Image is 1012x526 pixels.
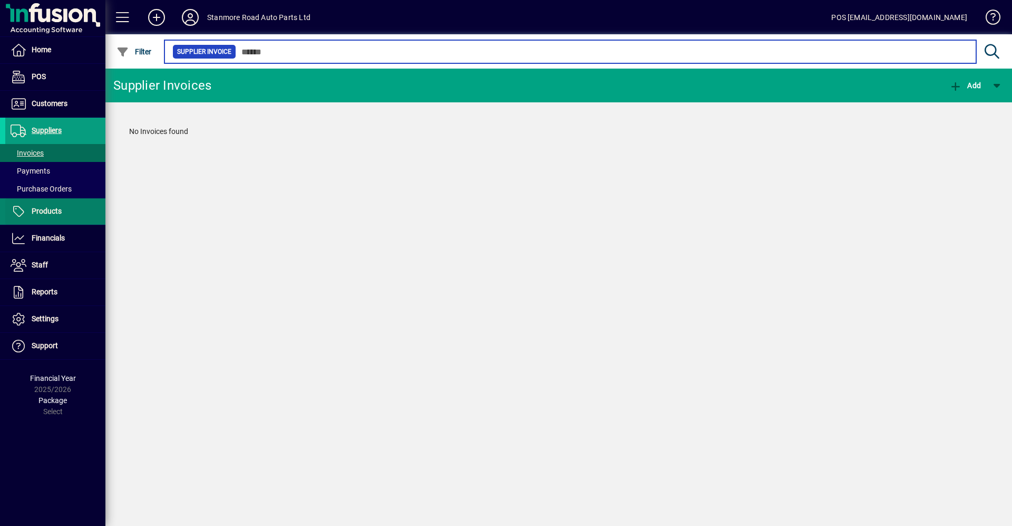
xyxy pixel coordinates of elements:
div: Stanmore Road Auto Parts Ltd [207,9,310,26]
a: Invoices [5,144,105,162]
div: No Invoices found [119,116,999,148]
a: Settings [5,306,105,332]
a: Home [5,37,105,63]
a: Support [5,333,105,359]
a: Reports [5,279,105,305]
a: Customers [5,91,105,117]
button: Profile [173,8,207,27]
a: Purchase Orders [5,180,105,198]
span: Customers [32,99,67,108]
a: Products [5,198,105,225]
span: Home [32,45,51,54]
span: Purchase Orders [11,185,72,193]
span: Settings [32,314,59,323]
span: Staff [32,261,48,269]
span: Invoices [11,149,44,157]
a: Knowledge Base [978,2,999,36]
span: Reports [32,288,57,296]
span: Suppliers [32,126,62,135]
span: Products [32,207,62,215]
a: POS [5,64,105,90]
div: POS [EMAIL_ADDRESS][DOMAIN_NAME] [831,9,967,26]
a: Staff [5,252,105,279]
button: Filter [114,42,154,61]
span: Support [32,341,58,350]
span: Payments [11,167,50,175]
button: Add [947,76,984,95]
span: Filter [116,47,152,56]
button: Add [140,8,173,27]
a: Payments [5,162,105,180]
div: Supplier Invoices [113,77,211,94]
span: Package [38,396,67,405]
a: Financials [5,225,105,252]
span: Supplier Invoice [177,46,231,57]
span: Add [949,81,981,90]
span: POS [32,72,46,81]
span: Financial Year [30,374,76,382]
span: Financials [32,234,65,242]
